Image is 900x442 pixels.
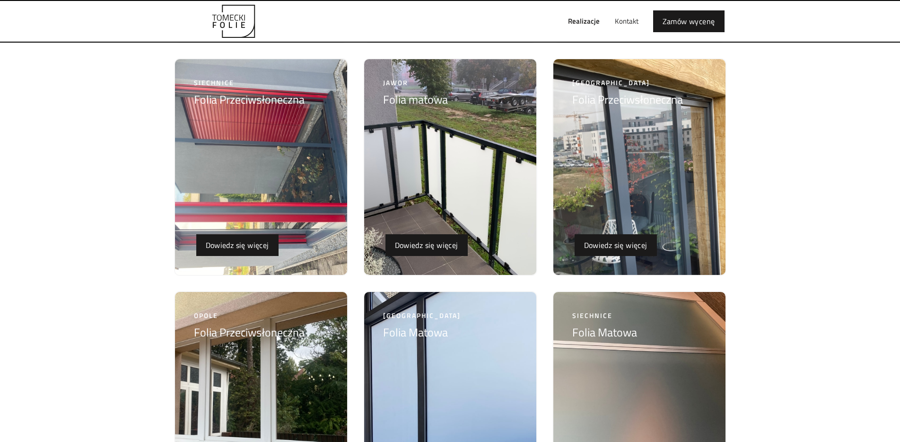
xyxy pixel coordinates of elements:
a: [GEOGRAPHIC_DATA]Folia Matowa [383,311,461,344]
a: [GEOGRAPHIC_DATA]Folia Przeciwsłoneczna [572,78,683,111]
h5: Folia Matowa [383,325,461,339]
a: OpoleFolia Przeciwsłoneczna [194,311,305,344]
a: SiechniceFolia Przeciwsłoneczna [194,78,305,111]
a: Dowiedz się więcej [575,234,657,256]
h5: Folia Przeciwsłoneczna [572,92,683,106]
a: JaworFolia matowa [383,78,448,111]
div: Siechnice [572,311,637,320]
a: SiechniceFolia Matowa [572,311,637,344]
div: Jawor [383,78,448,88]
div: Opole [194,311,305,320]
h5: Folia Przeciwsłoneczna [194,92,305,106]
a: Dowiedz się więcej [385,234,468,256]
a: Realizacje [560,6,607,36]
h5: Folia matowa [383,92,448,106]
a: Kontakt [607,6,646,36]
h5: Folia Matowa [572,325,637,339]
a: Zamów wycenę [653,10,725,32]
div: [GEOGRAPHIC_DATA] [572,78,683,88]
div: Siechnice [194,78,305,88]
div: [GEOGRAPHIC_DATA] [383,311,461,320]
a: Dowiedz się więcej [196,234,279,256]
h5: Folia Przeciwsłoneczna [194,325,305,339]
